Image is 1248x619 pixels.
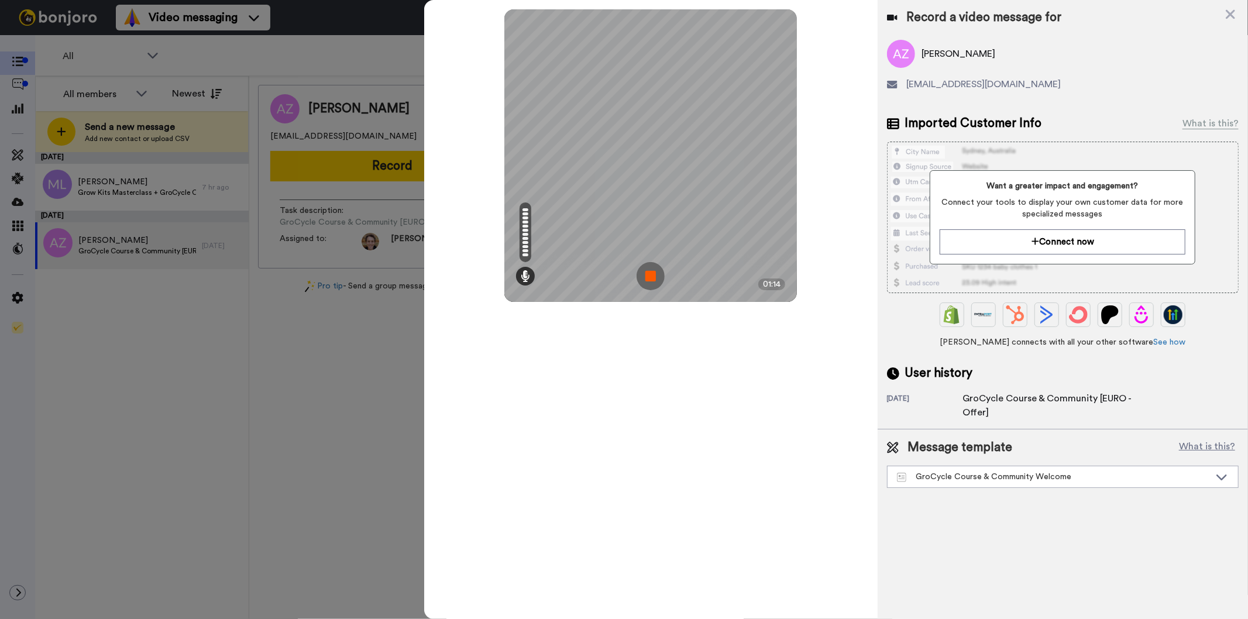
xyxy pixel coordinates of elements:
span: Message template [908,439,1013,456]
img: Shopify [943,305,961,324]
div: GroCycle Course & Community Welcome [897,471,1210,483]
span: [EMAIL_ADDRESS][DOMAIN_NAME] [907,77,1061,91]
span: Connect your tools to display your own customer data for more specialized messages [940,197,1185,220]
button: Connect now [940,229,1185,255]
img: Ontraport [974,305,993,324]
img: Drip [1132,305,1151,324]
button: What is this? [1175,439,1239,456]
span: Want a greater impact and engagement? [940,180,1185,192]
img: Patreon [1101,305,1119,324]
img: Hubspot [1006,305,1024,324]
span: User history [905,364,973,382]
span: Imported Customer Info [905,115,1042,132]
span: [PERSON_NAME] connects with all your other software [887,336,1239,348]
div: 01:14 [758,278,785,290]
img: ActiveCampaign [1037,305,1056,324]
img: GoHighLevel [1164,305,1182,324]
img: ConvertKit [1069,305,1088,324]
div: What is this? [1182,116,1239,130]
a: See how [1153,338,1185,346]
img: Message-temps.svg [897,473,907,482]
div: GroCycle Course & Community [EURO - Offer] [963,391,1150,419]
div: [DATE] [887,394,963,419]
img: ic_record_stop.svg [637,262,665,290]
